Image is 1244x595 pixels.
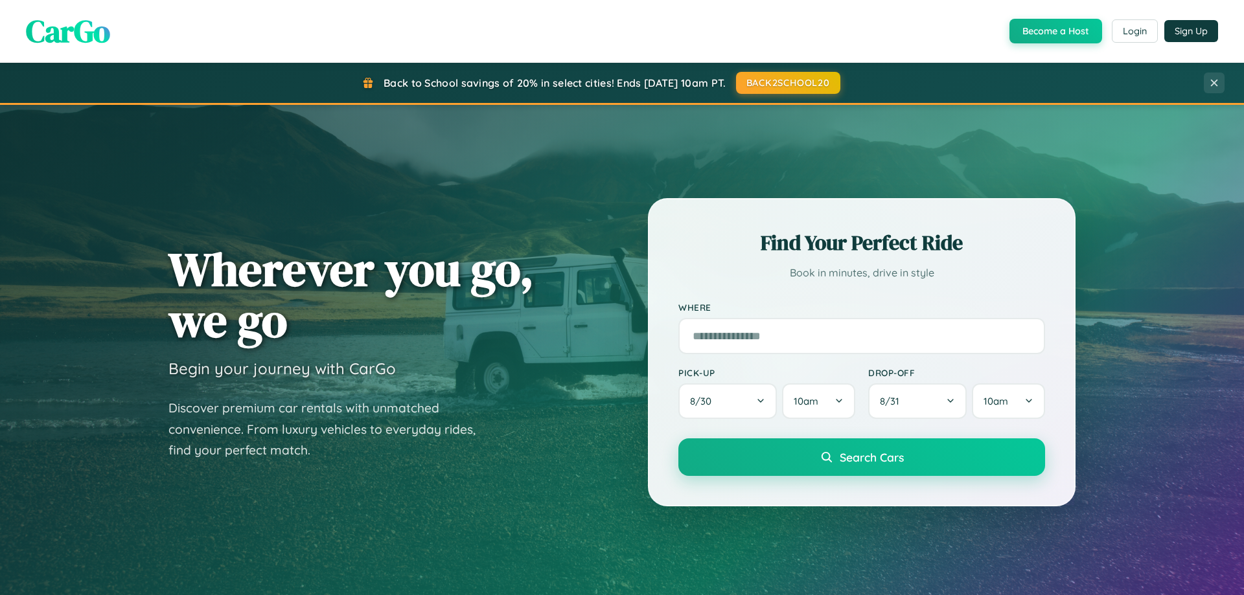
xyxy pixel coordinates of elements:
span: Back to School savings of 20% in select cities! Ends [DATE] 10am PT. [384,76,726,89]
button: Search Cars [678,438,1045,476]
button: BACK2SCHOOL20 [736,72,840,94]
span: 10am [984,395,1008,407]
span: Search Cars [840,450,904,464]
span: CarGo [26,10,110,52]
label: Pick-up [678,367,855,378]
label: Where [678,302,1045,313]
button: Login [1112,19,1158,43]
span: 8 / 31 [880,395,906,407]
button: 8/30 [678,383,777,419]
h3: Begin your journey with CarGo [168,359,396,378]
p: Discover premium car rentals with unmatched convenience. From luxury vehicles to everyday rides, ... [168,398,492,461]
span: 8 / 30 [690,395,718,407]
span: 10am [794,395,818,407]
button: 10am [972,383,1045,419]
h2: Find Your Perfect Ride [678,229,1045,257]
label: Drop-off [868,367,1045,378]
button: Become a Host [1009,19,1102,43]
p: Book in minutes, drive in style [678,264,1045,282]
h1: Wherever you go, we go [168,243,534,346]
button: Sign Up [1164,20,1218,42]
button: 10am [782,383,855,419]
button: 8/31 [868,383,967,419]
